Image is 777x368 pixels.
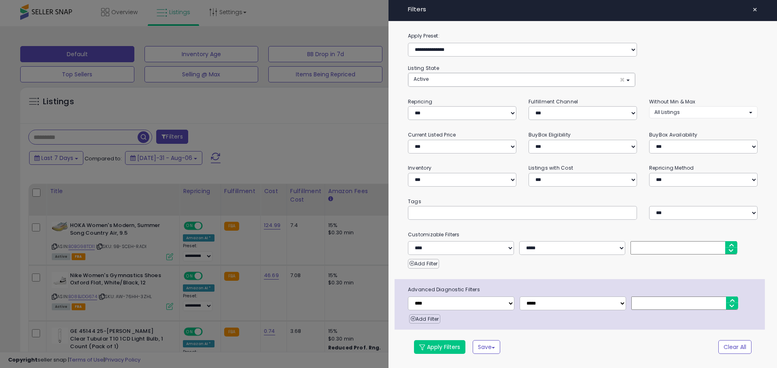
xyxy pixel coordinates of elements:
span: All Listings [654,109,680,116]
button: Apply Filters [414,340,465,354]
span: × [752,4,758,15]
small: Fulfillment Channel [529,98,578,105]
small: Tags [402,197,764,206]
button: Clear All [718,340,752,354]
button: Add Filter [408,259,439,269]
button: × [749,4,761,15]
small: Without Min & Max [649,98,696,105]
small: BuyBox Eligibility [529,131,571,138]
label: Apply Preset: [402,32,764,40]
small: BuyBox Availability [649,131,697,138]
span: × [620,76,625,84]
small: Repricing [408,98,432,105]
small: Current Listed Price [408,131,456,138]
span: Advanced Diagnostic Filters [402,285,765,294]
small: Customizable Filters [402,230,764,239]
span: Active [414,76,429,82]
small: Inventory [408,164,431,171]
button: Active × [408,73,635,86]
button: All Listings [649,106,758,118]
button: Add Filter [409,314,440,324]
small: Repricing Method [649,164,694,171]
small: Listings with Cost [529,164,573,171]
h4: Filters [408,6,758,13]
button: Save [473,340,500,354]
small: Listing State [408,65,439,71]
